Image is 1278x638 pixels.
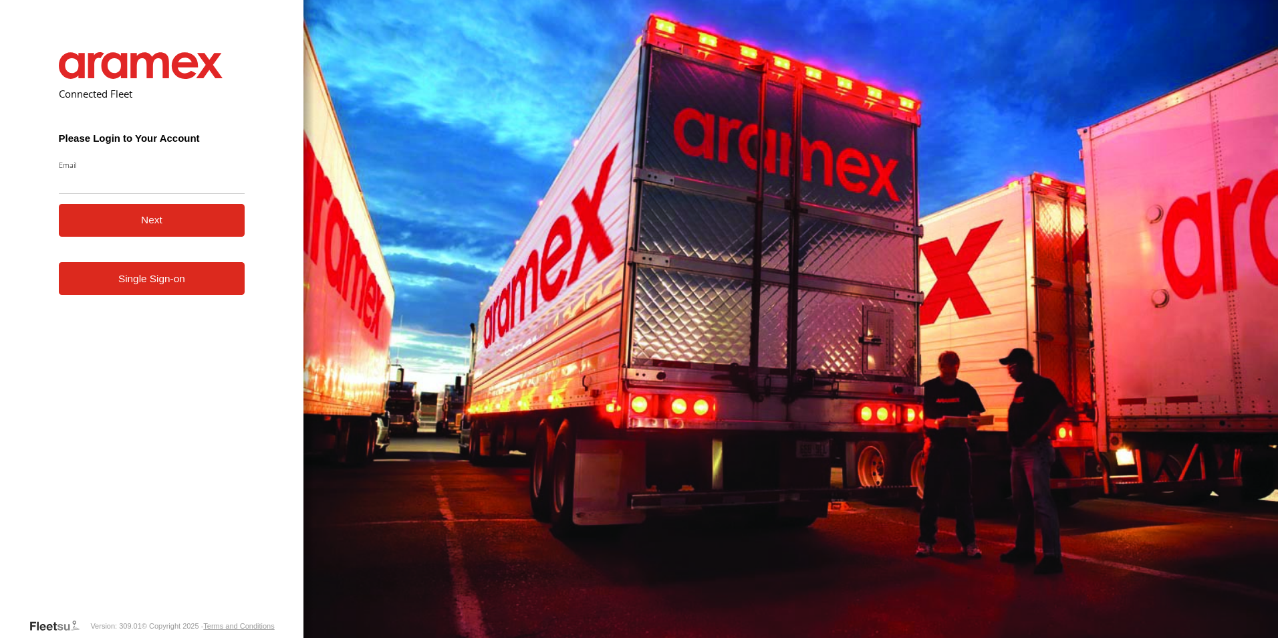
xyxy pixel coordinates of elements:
[203,622,274,630] a: Terms and Conditions
[59,87,245,100] h2: Connected Fleet
[59,52,223,79] img: Aramex
[59,132,245,144] h3: Please Login to Your Account
[142,622,275,630] div: © Copyright 2025 -
[59,262,245,295] a: Single Sign-on
[59,204,245,237] button: Next
[59,160,245,170] label: Email
[29,619,90,633] a: Visit our Website
[90,622,141,630] div: Version: 309.01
